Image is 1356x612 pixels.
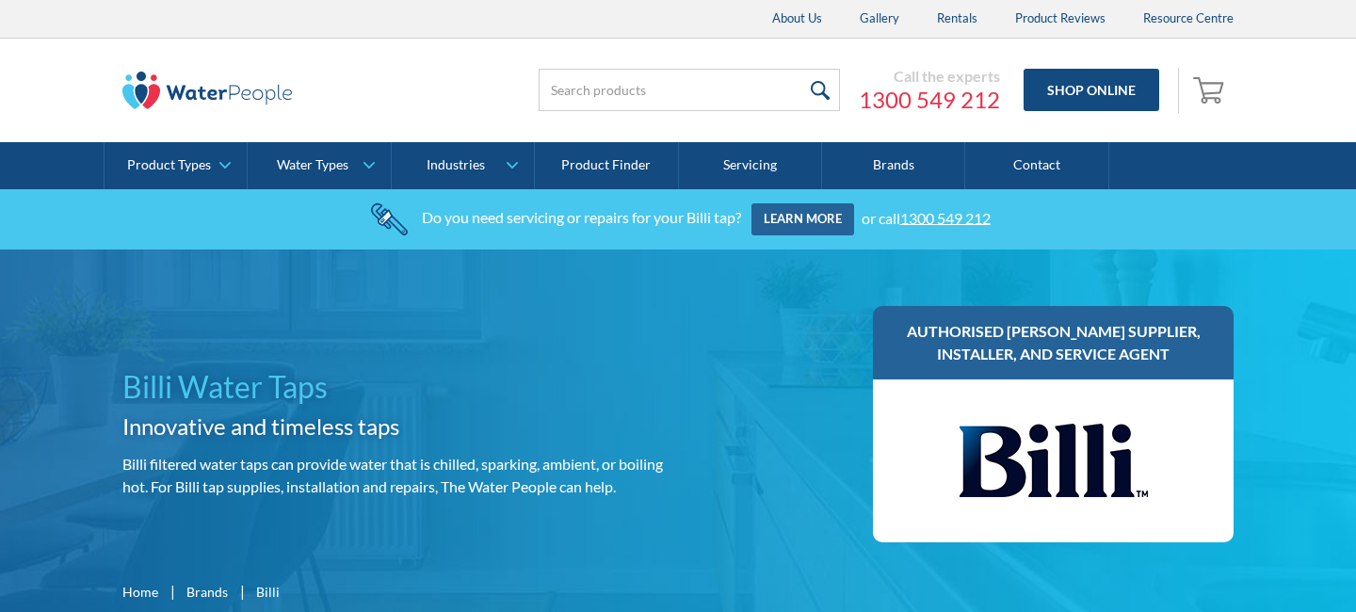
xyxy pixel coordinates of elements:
[256,582,280,602] div: Billi
[751,203,854,235] a: Learn more
[900,208,991,226] a: 1300 549 212
[892,320,1215,365] h3: Authorised [PERSON_NAME] supplier, installer, and service agent
[122,410,670,443] h2: Innovative and timeless taps
[392,142,534,189] a: Industries
[535,142,678,189] a: Product Finder
[427,157,485,173] div: Industries
[1188,68,1234,113] a: Open empty cart
[122,364,670,410] h1: Billi Water Taps
[539,69,840,111] input: Search products
[862,208,991,226] div: or call
[186,582,228,602] a: Brands
[277,157,348,173] div: Water Types
[960,398,1148,523] img: Billi
[859,86,1000,114] a: 1300 549 212
[105,142,247,189] a: Product Types
[248,142,390,189] a: Water Types
[237,580,247,603] div: |
[965,142,1108,189] a: Contact
[1193,74,1229,105] img: shopping cart
[122,453,670,498] p: Billi filtered water taps can provide water that is chilled, sparking, ambient, or boiling hot. F...
[679,142,822,189] a: Servicing
[127,157,211,173] div: Product Types
[422,208,741,226] div: Do you need servicing or repairs for your Billi tap?
[1024,69,1159,111] a: Shop Online
[122,582,158,602] a: Home
[168,580,177,603] div: |
[859,67,1000,86] div: Call the experts
[822,142,965,189] a: Brands
[122,72,292,109] img: The Water People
